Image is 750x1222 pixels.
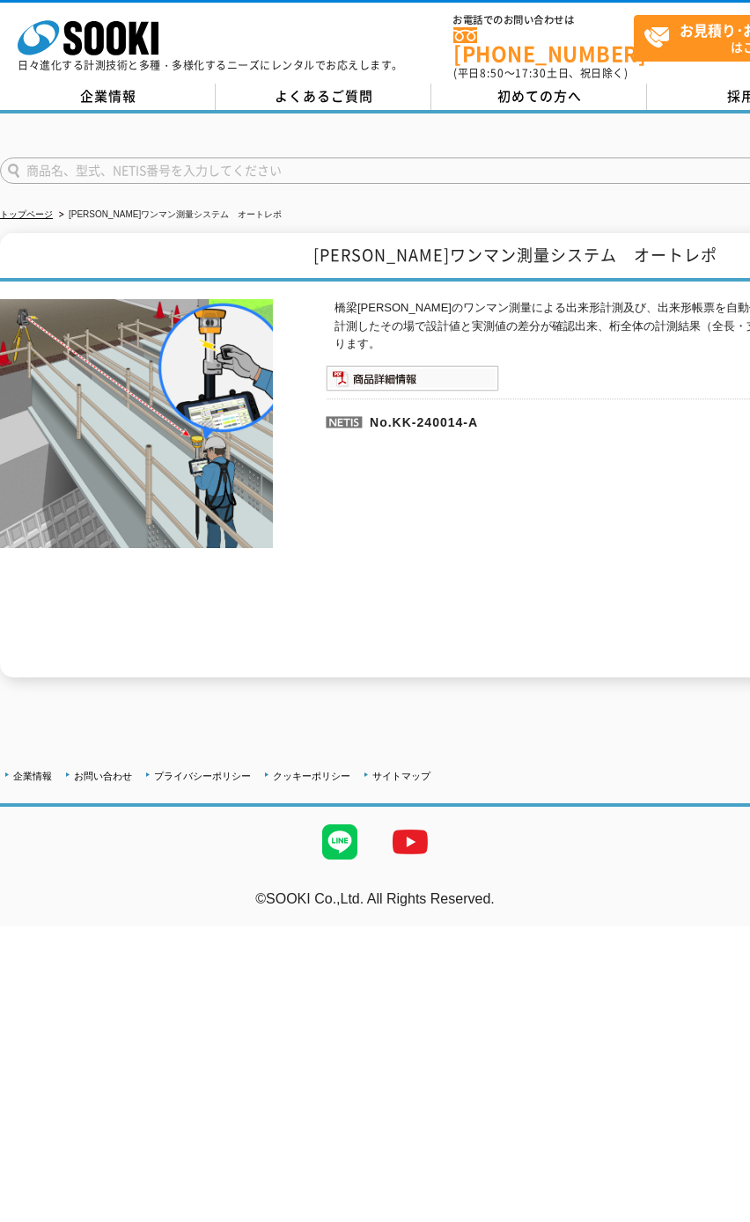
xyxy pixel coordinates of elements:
img: YouTube [375,807,445,877]
span: 初めての方へ [497,86,582,106]
a: [PHONE_NUMBER] [453,27,634,63]
a: サイトマップ [372,771,430,781]
span: 8:50 [480,65,504,81]
img: 商品詳細情報システム [326,365,499,391]
a: よくあるご質問 [216,84,431,110]
span: (平日 ～ 土日、祝日除く) [453,65,628,81]
img: LINE [305,807,375,877]
span: お電話でのお問い合わせは [453,15,634,26]
a: 商品詳細情報システム [326,375,499,388]
a: クッキーポリシー [273,771,350,781]
a: テストMail [682,909,750,924]
p: No.KK-240014-A [326,399,743,441]
a: お問い合わせ [74,771,132,781]
a: プライバシーポリシー [154,771,251,781]
a: 企業情報 [13,771,52,781]
span: 17:30 [515,65,547,81]
p: 日々進化する計測技術と多種・多様化するニーズにレンタルでお応えします。 [18,60,403,70]
a: 初めての方へ [431,84,647,110]
li: [PERSON_NAME]ワンマン測量システム オートレポ [55,206,282,224]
